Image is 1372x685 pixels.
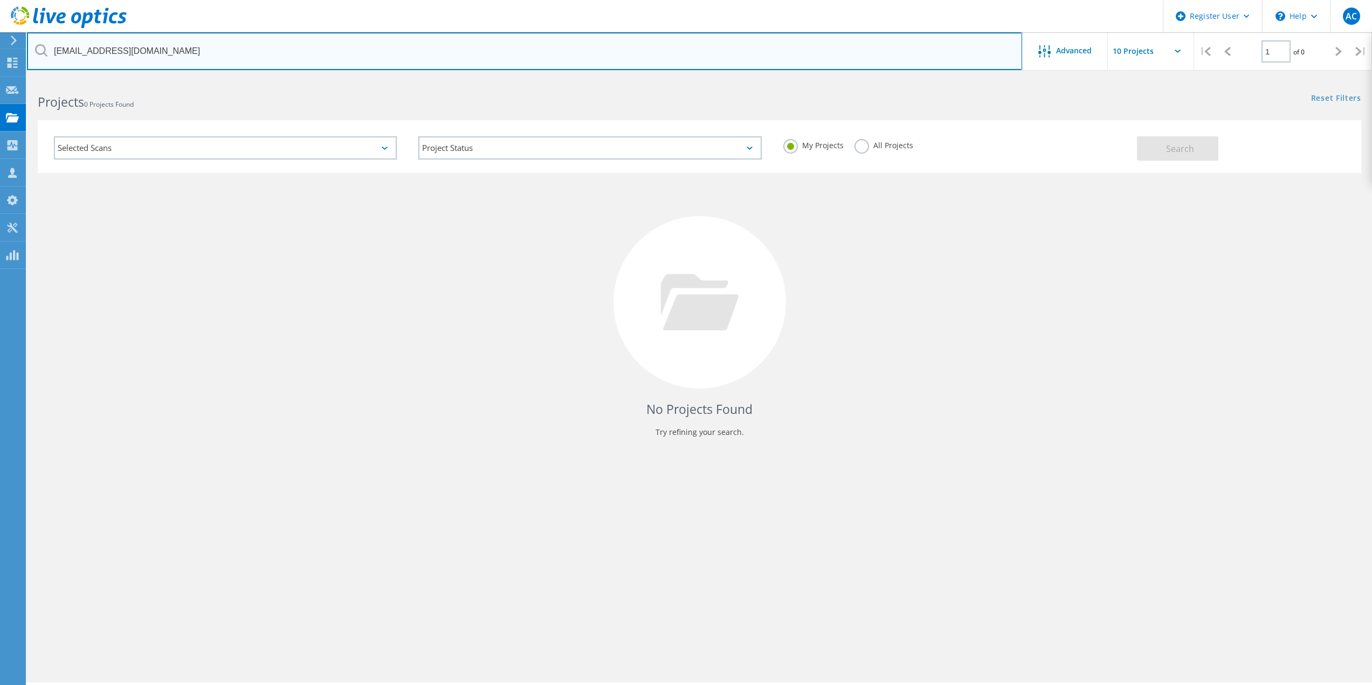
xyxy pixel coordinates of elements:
[854,139,913,149] label: All Projects
[38,93,84,110] b: Projects
[49,400,1350,418] h4: No Projects Found
[783,139,844,149] label: My Projects
[1166,143,1194,155] span: Search
[27,32,1022,70] input: Search projects by name, owner, ID, company, etc
[49,424,1350,441] p: Try refining your search.
[1276,11,1285,21] svg: \n
[84,100,134,109] span: 0 Projects Found
[54,136,397,160] div: Selected Scans
[1293,47,1305,57] span: of 0
[1137,136,1218,161] button: Search
[11,23,127,30] a: Live Optics Dashboard
[1311,94,1361,103] a: Reset Filters
[1350,32,1372,71] div: |
[1056,47,1092,54] span: Advanced
[1346,12,1357,20] span: AC
[418,136,761,160] div: Project Status
[1194,32,1216,71] div: |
